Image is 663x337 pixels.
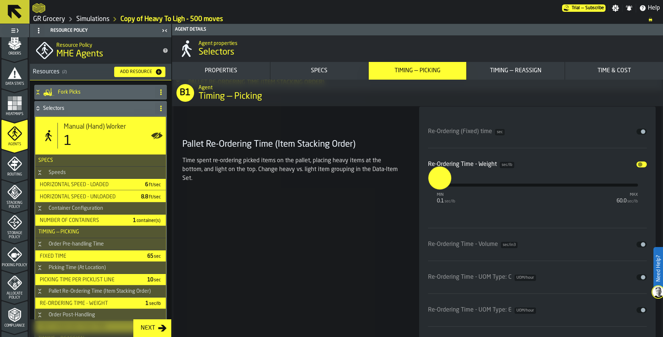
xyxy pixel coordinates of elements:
h3: title-section-Pallet Re-Ordering Time (Item Stacking Order) [35,285,166,298]
button: button-Timing — Reassign [467,62,565,80]
span: sec [154,278,161,282]
h3: title-section-Order Post-Handling [35,309,166,321]
span: 65 [147,254,161,259]
label: react-aria9323795664-:r15u: [428,167,451,190]
span: 10 [147,277,161,282]
span: 6 [145,182,161,187]
input: react-aria9323795664-:r15u: react-aria9323795664-:r15u: [428,167,440,190]
button: Button-Speeds-open [35,170,44,176]
button: button-Next [133,319,171,337]
div: input-slider-Re-Ordering Time - Weight [428,154,647,207]
div: Container Configuration [44,205,108,211]
div: Re-Ordering Time - UOM Type: C [428,273,536,282]
li: menu Stacking Policy [1,180,28,209]
div: max [617,192,638,197]
li: menu Heatmaps [1,89,28,119]
div: title-MHE Agents [30,37,171,64]
div: Re-Ordering Time - Weight [428,160,514,169]
span: Subscribe [585,6,604,11]
span: container(s) [137,219,161,223]
button: Button-Order Pre-handling Time-open [35,241,44,247]
button: Button-Picking Time (At Location)-open [35,265,44,271]
li: menu Picking Policy [1,240,28,270]
div: Selectors [34,101,152,116]
div: Specs [273,66,365,75]
label: button-toggle-Help [636,4,663,13]
div: min [437,192,455,197]
span: UOM/hour [515,308,536,314]
span: Storage Policy [1,231,28,239]
div: input-slider-Re-Ordering Time - UOM Type: E [428,300,647,320]
div: Resource Policy [31,25,159,37]
span: UOM/hour [515,275,536,281]
span: Specs [35,157,53,163]
label: button-toggle-Settings [609,4,622,12]
li: menu Orders [1,29,28,58]
div: input-slider-Re-Ordering Time - UOM Type: C [428,267,647,288]
span: sec/lb [627,199,638,204]
h3: title-section-[object Object] [30,64,171,80]
div: Speeds [44,170,70,176]
div: Fixed time [37,253,141,259]
a: logo-header [32,1,45,15]
li: menu Compliance [1,301,28,330]
label: Need Help? [654,248,662,289]
span: Compliance [1,324,28,328]
button: Button-Order Post-Handling-open [35,312,44,318]
div: Fork Picks [34,85,152,100]
div: Order Post-Handling [44,312,99,318]
div: Time & Cost [568,66,660,75]
span: sec/lb [149,302,161,306]
span: ( 2 ) [62,70,67,74]
div: Time spent re-ordering picked items on the pallet, placing heavy items at the bottom, and light o... [182,156,401,183]
div: 1 [64,134,72,149]
div: title-Selectors [172,35,663,62]
span: Stacking Policy [1,201,28,209]
span: Orders [1,52,28,56]
a: link-to-/wh/i/e451d98b-95f6-4604-91ff-c80219f9c36d [76,15,109,23]
li: menu Routing [1,150,28,179]
span: Routing [1,173,28,177]
li: menu Agents [1,119,28,149]
div: 60.0 [617,198,638,204]
span: Timing — Picking [199,91,262,103]
span: sec/lb [500,162,514,168]
label: button-toggle-Notifications [622,4,636,12]
span: Heatmaps [1,112,28,116]
h3: title-section-Picking Time (At Location) [35,262,166,274]
div: StatList-item-Re-Ordering Time - Weight [35,298,166,309]
div: Number of Containers [37,218,127,223]
div: title-Timing — Picking [172,80,663,106]
span: sec [495,129,505,135]
span: Manual (Hand) Worker [64,123,126,131]
div: Re-Ordering Time - UOM Type: E [428,306,536,315]
span: sec/in3 [501,242,518,248]
header: Agent details [172,24,663,35]
div: input-slider-Re-Ordering Time - Volume [428,234,647,255]
div: Re-Ordering Time - Weight [37,300,140,306]
button: Button-Container Configuration-open [35,205,44,211]
span: — [581,6,584,11]
h2: Sub Title [56,41,157,48]
div: StatList-item-Picking Time per Picklist line [35,274,166,285]
span: Timing — Picking [35,229,79,235]
h3: title-section-Speeds [35,167,166,179]
span: Allocate Policy [1,292,28,300]
div: StatList-item-Horizontal Speed - Unloaded [35,191,166,202]
h3: title-section-Order Pre-handling Time [35,238,166,250]
span: Selectors [199,46,234,58]
button: button-Add Resource [114,67,165,77]
div: Picking Time per Picklist line [37,277,141,283]
div: Pallet Re-Ordering Time (Item Stacking Order) [44,288,155,294]
div: StatList-item-Horizontal Speed - Loaded [35,179,166,190]
span: Trial [572,6,580,11]
button: Button-Pallet Re-Ordering Time (Item Stacking Order)-open [35,288,44,294]
span: MHE Agents [56,48,103,60]
h3: title-section-Specs [35,154,166,167]
span: Help [648,4,660,13]
h3: Pallet Re-Ordering Time (Item Stacking Order) [182,139,401,150]
a: link-to-/wh/i/e451d98b-95f6-4604-91ff-c80219f9c36d/simulations/3589cfe8-b0cc-4fca-88a2-1db7df0f88b8 [120,15,223,23]
div: input-slider-Re-Ordering (Fixed) time [428,121,647,142]
div: 0.1 [437,198,455,204]
div: Agent details [173,27,662,32]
